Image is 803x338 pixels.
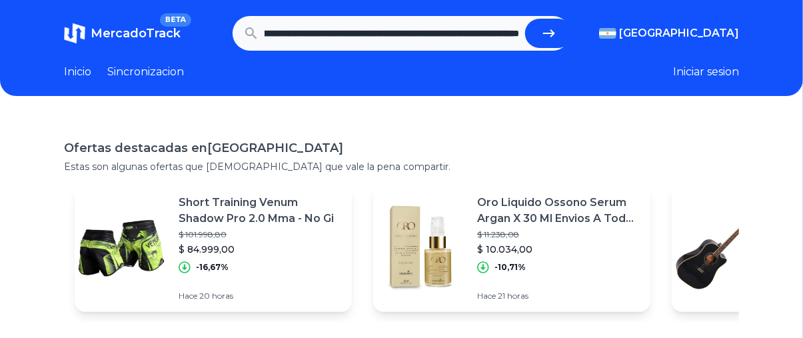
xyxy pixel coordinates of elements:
[75,184,352,312] a: Featured imageShort Training Venum Shadow Pro 2.0 Mma - No Gi$ 101.998,80$ 84.999,00-16,67%Hace 2...
[599,25,739,41] button: [GEOGRAPHIC_DATA]
[179,195,341,227] p: Short Training Venum Shadow Pro 2.0 Mma - No Gi
[75,201,168,295] img: Featured image
[477,195,640,227] p: Oro Liquido Ossono Serum Argan X 30 Ml Envios A Todo El Pais
[477,243,640,256] p: $ 10.034,00
[179,229,341,240] p: $ 101.998,80
[477,291,640,301] p: Hace 21 horas
[494,262,526,273] p: -10,71%
[64,160,739,173] p: Estas son algunas ofertas que [DEMOGRAPHIC_DATA] que vale la pena compartir.
[672,201,765,295] img: Featured image
[673,64,739,80] button: Iniciar sesion
[619,25,739,41] span: [GEOGRAPHIC_DATA]
[599,28,616,39] img: Argentina
[64,23,181,44] a: MercadoTrackBETA
[373,184,650,312] a: Featured imageOro Liquido Ossono Serum Argan X 30 Ml Envios A Todo El Pais$ 11.238,08$ 10.034,00-...
[477,229,640,240] p: $ 11.238,08
[179,243,341,256] p: $ 84.999,00
[64,139,739,157] h1: Ofertas destacadas en [GEOGRAPHIC_DATA]
[91,26,181,41] span: MercadoTrack
[107,64,184,80] a: Sincronizacion
[160,13,191,27] span: BETA
[64,64,91,80] a: Inicio
[179,291,341,301] p: Hace 20 horas
[196,262,229,273] p: -16,67%
[373,201,466,295] img: Featured image
[64,23,85,44] img: MercadoTrack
